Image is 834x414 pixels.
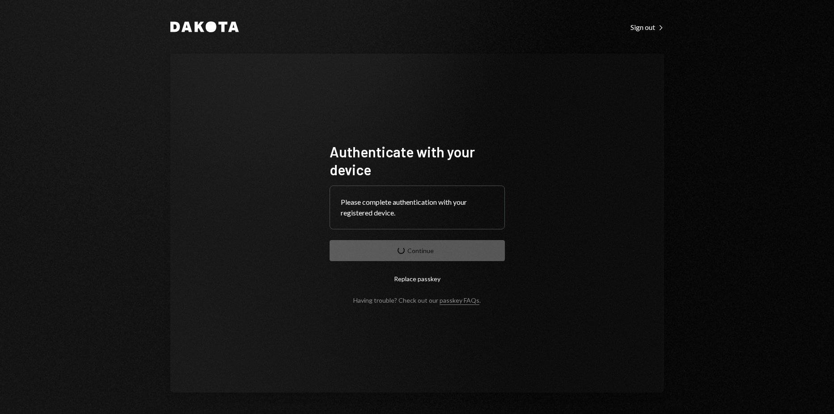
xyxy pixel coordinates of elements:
[353,296,481,304] div: Having trouble? Check out our .
[440,296,479,305] a: passkey FAQs
[631,22,664,32] a: Sign out
[341,197,494,218] div: Please complete authentication with your registered device.
[330,143,505,178] h1: Authenticate with your device
[330,268,505,289] button: Replace passkey
[631,23,664,32] div: Sign out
